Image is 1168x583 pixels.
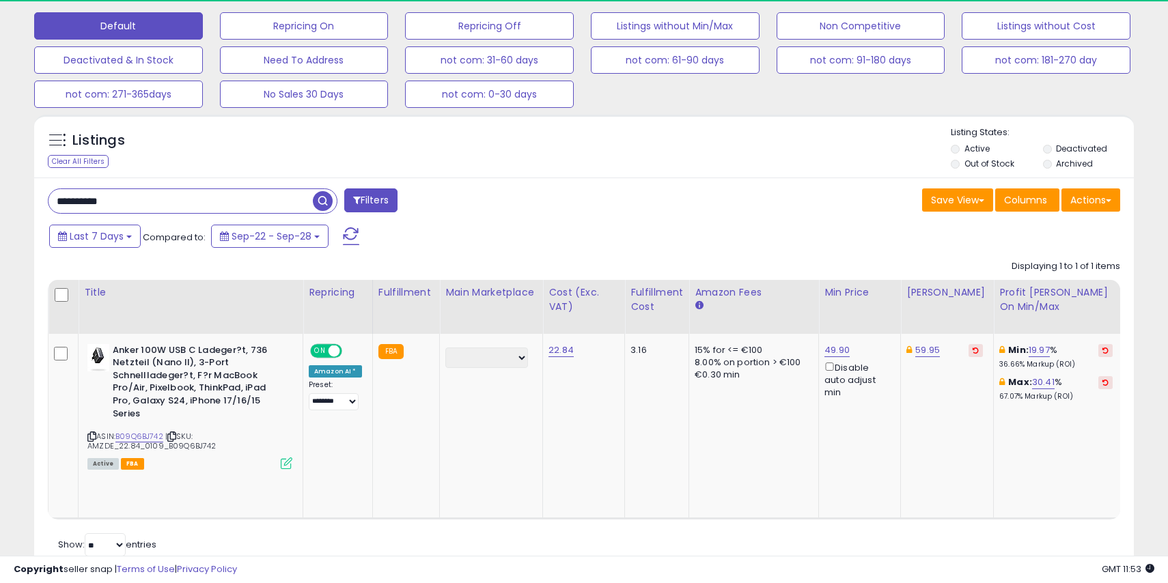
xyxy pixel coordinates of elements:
button: Listings without Cost [962,12,1130,40]
span: Last 7 Days [70,229,124,243]
a: Privacy Policy [177,563,237,575]
div: Fulfillment Cost [630,285,683,314]
div: €0.30 min [695,369,808,381]
div: Profit [PERSON_NAME] on Min/Max [999,285,1117,314]
button: Last 7 Days [49,225,141,248]
img: 31OkBS5wFDL._SL40_.jpg [87,344,109,371]
span: Compared to: [143,231,206,244]
label: Out of Stock [964,158,1014,169]
span: Sep-22 - Sep-28 [232,229,311,243]
div: Amazon Fees [695,285,813,300]
button: Default [34,12,203,40]
div: [PERSON_NAME] [906,285,988,300]
div: Main Marketplace [445,285,537,300]
b: Min: [1008,343,1029,356]
button: Sep-22 - Sep-28 [211,225,329,248]
h5: Listings [72,131,125,150]
div: Preset: [309,380,362,411]
div: % [999,344,1113,369]
div: Clear All Filters [48,155,109,168]
button: not com: 91-180 days [777,46,945,74]
div: Cost (Exc. VAT) [548,285,619,314]
a: Terms of Use [117,563,175,575]
a: 59.95 [915,343,940,357]
p: 36.66% Markup (ROI) [999,360,1113,369]
th: The percentage added to the cost of goods (COGS) that forms the calculator for Min & Max prices. [994,280,1124,334]
button: not com: 31-60 days [405,46,574,74]
span: All listings currently available for purchase on Amazon [87,458,119,470]
div: seller snap | | [14,563,237,576]
a: 22.84 [548,343,574,357]
button: Repricing On [220,12,389,40]
p: 67.07% Markup (ROI) [999,392,1113,401]
small: Amazon Fees. [695,300,703,312]
button: Listings without Min/Max [591,12,760,40]
div: 8.00% on portion > €100 [695,356,808,369]
th: CSV column name: cust_attr_1_Main Marketplace [440,280,543,334]
b: Anker 100W USB C Ladeger?t, 736 Netzteil (Nano II), 3-Port Schnellladeger?t, F?r MacBook Pro/Air,... [113,344,279,423]
span: FBA [121,458,144,470]
div: 3.16 [630,344,678,356]
button: not com: 0-30 days [405,81,574,108]
button: Repricing Off [405,12,574,40]
a: 30.41 [1032,375,1055,389]
strong: Copyright [14,563,64,575]
div: Repricing [309,285,367,300]
span: OFF [340,345,362,356]
div: Fulfillment [378,285,434,300]
div: ASIN: [87,344,292,468]
div: Title [84,285,297,300]
a: 19.97 [1029,343,1050,357]
button: Filters [344,188,398,212]
div: Disable auto adjust min [824,360,890,399]
button: Need To Address [220,46,389,74]
div: % [999,376,1113,401]
button: Save View [922,188,993,212]
button: not com: 181-270 day [962,46,1130,74]
div: Min Price [824,285,895,300]
p: Listing States: [951,126,1133,139]
span: | SKU: AMZDE_22.84_0109_B09Q6BJ742 [87,431,217,451]
button: Deactivated & In Stock [34,46,203,74]
button: Non Competitive [777,12,945,40]
button: No Sales 30 Days [220,81,389,108]
button: not com: 271-365days [34,81,203,108]
div: Displaying 1 to 1 of 1 items [1012,260,1120,273]
span: 2025-10-6 11:53 GMT [1102,563,1154,575]
label: Active [964,143,990,154]
button: Columns [995,188,1059,212]
div: 15% for <= €100 [695,344,808,356]
small: FBA [378,344,404,359]
label: Deactivated [1056,143,1107,154]
button: not com: 61-90 days [591,46,760,74]
div: Amazon AI * [309,365,362,378]
span: Columns [1004,193,1047,207]
a: B09Q6BJ742 [115,431,163,442]
span: ON [311,345,329,356]
label: Archived [1056,158,1093,169]
span: Show: entries [58,538,156,551]
b: Max: [1008,375,1032,388]
a: 49.90 [824,343,850,357]
button: Actions [1061,188,1120,212]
